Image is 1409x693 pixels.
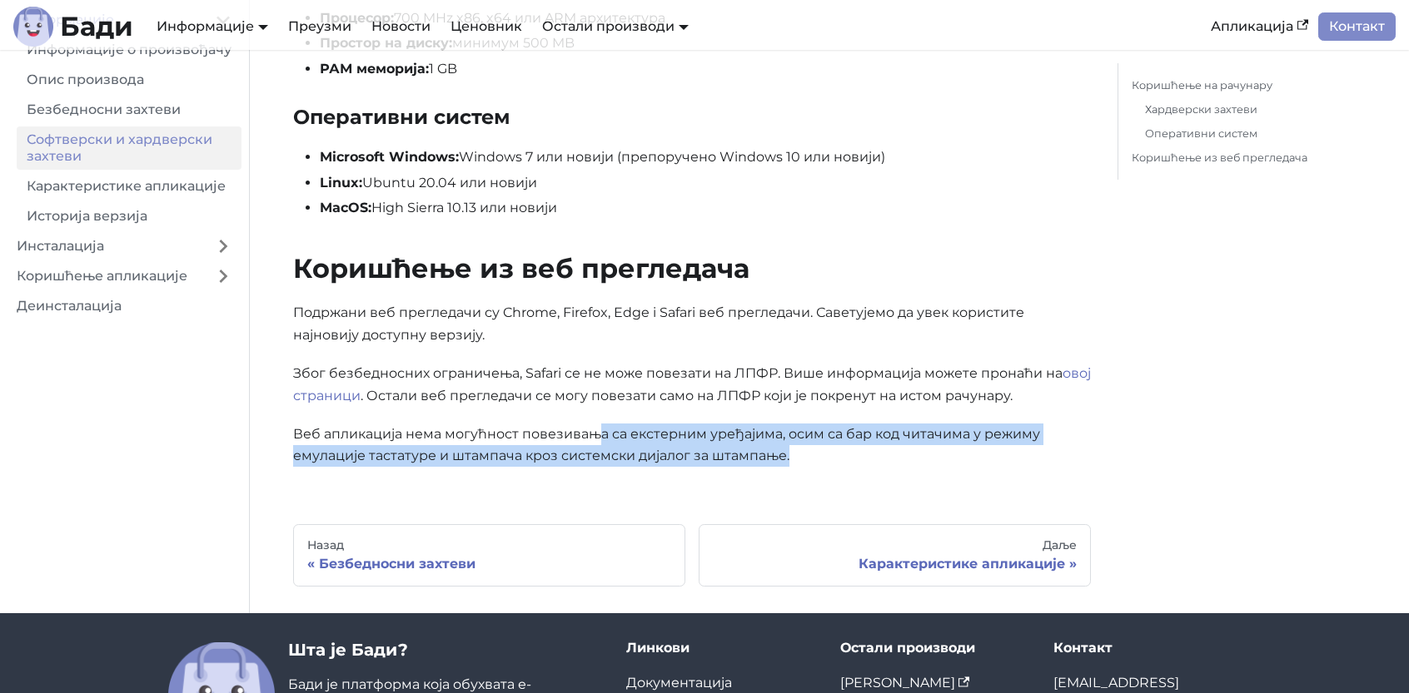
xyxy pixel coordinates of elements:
strong: РАМ меморија: [320,61,429,77]
p: Због безбедносних ограничења, Safari се не може повезати на ЛПФР. Више информација можете пронаћи... [293,363,1091,407]
a: Карактеристике апликације [17,173,241,200]
h3: Шта је Бади? [288,640,600,661]
a: Апликација [1201,12,1318,41]
p: Подржани веб прегледачи су Chrome, Firefox, Edge i Safari веб прегледачи. Саветујемо да увек кори... [293,302,1091,346]
a: Остали производи [542,18,689,34]
a: Коришћење из веб прегледача [1132,149,1359,166]
a: Ценовник [441,12,532,41]
strong: Linux: [320,175,362,191]
a: ЛогоБади [13,7,133,47]
li: 1 GB [320,58,1091,80]
a: Хардверски захтеви [1145,101,1352,118]
b: Бади [60,13,133,40]
a: Контакт [1318,12,1396,41]
a: ДаљеКарактеристике апликације [699,524,1091,587]
a: НазадБезбедносни захтеви [293,524,685,587]
div: Карактеристике апликације [713,556,1077,572]
div: Контакт [1053,640,1241,656]
a: Софтверски и хардверски захтеви [17,126,241,170]
admonition: Напомена [293,363,1091,468]
li: Windows 7 или новији (препоручено Windows 10 или новији) [320,146,1091,168]
li: High Sierra 10.13 или новији [320,197,1091,219]
div: Линкови [626,640,814,656]
a: Историја верзија [17,203,241,230]
div: Безбедносни захтеви [307,556,671,572]
a: Опис производа [17,67,241,93]
a: овој страници [293,365,1091,403]
a: [PERSON_NAME] [840,675,970,691]
a: Инсталација [7,233,205,260]
strong: MacOS: [320,200,371,215]
a: Информације о произвођачу [17,37,241,63]
a: Информације [157,18,268,34]
img: Лого [13,7,53,47]
button: Expand sidebar category 'Коришћење апликације' [205,263,241,290]
h3: Оперативни систем [293,105,1091,130]
a: Коришћење на рачунару [1132,77,1359,94]
button: Expand sidebar category 'Инсталација' [205,233,241,260]
a: Документација [626,675,732,691]
a: Коришћење апликације [7,263,205,290]
div: Назад [307,538,671,553]
h2: Коришћење из веб прегледача [293,252,1091,285]
a: Безбедносни захтеви [17,97,241,123]
div: Остали производи [840,640,1028,656]
div: Даље [713,538,1077,553]
li: Ubuntu 20.04 или новији [320,172,1091,194]
p: Веб апликација нема могућност повезивања са екстерним уређајима, осим са бар код читачима у режим... [293,423,1091,468]
strong: Microsoft Windows: [320,149,459,165]
a: Преузми [278,12,361,41]
a: Деинсталација [7,293,241,319]
nav: странице докумената [293,524,1091,587]
a: Оперативни систем [1145,125,1352,142]
a: Новости [361,12,441,41]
